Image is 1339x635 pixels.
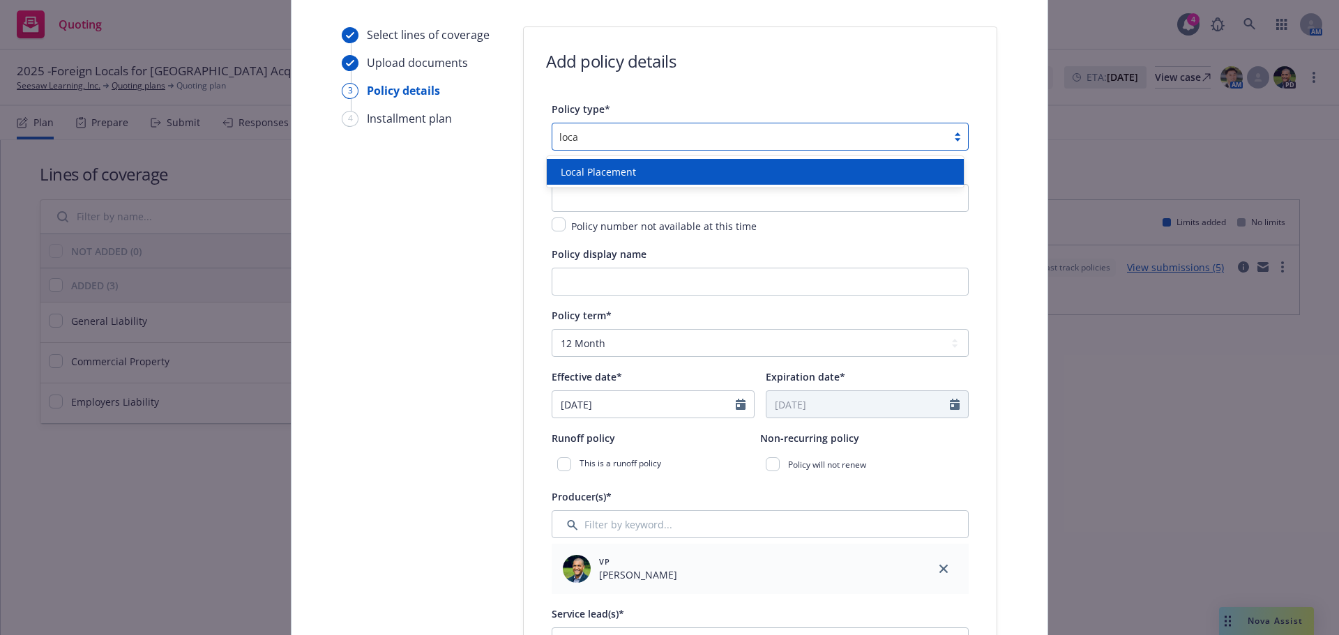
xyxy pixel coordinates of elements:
img: employee photo [563,555,591,583]
svg: Calendar [950,399,960,410]
svg: Calendar [736,399,746,410]
span: Service lead(s)* [552,607,624,620]
input: MM/DD/YYYY [552,391,736,418]
span: Expiration date* [766,370,845,383]
span: Runoff policy [552,431,615,445]
div: 3 [342,83,358,99]
span: Policy type* [552,102,610,116]
div: Policy details [367,82,440,99]
span: [PERSON_NAME] [599,567,677,582]
div: Installment plan [367,110,452,127]
span: Policy term* [552,309,612,322]
span: Local Placement [561,165,636,179]
input: Filter by keyword... [552,510,969,538]
a: close [935,560,952,577]
div: Select lines of coverage [367,26,490,43]
input: MM/DD/YYYY [766,391,950,418]
span: Policy display name [552,247,646,261]
span: Producer(s)* [552,490,612,503]
div: This is a runoff policy [552,452,760,477]
span: Non-recurring policy [760,431,859,445]
span: VP [599,556,677,567]
span: Policy number not available at this time [571,220,757,233]
h1: Add policy details [546,49,676,72]
span: Effective date* [552,370,622,383]
div: Upload documents [367,54,468,71]
div: 4 [342,111,358,127]
div: Policy will not renew [760,452,969,477]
